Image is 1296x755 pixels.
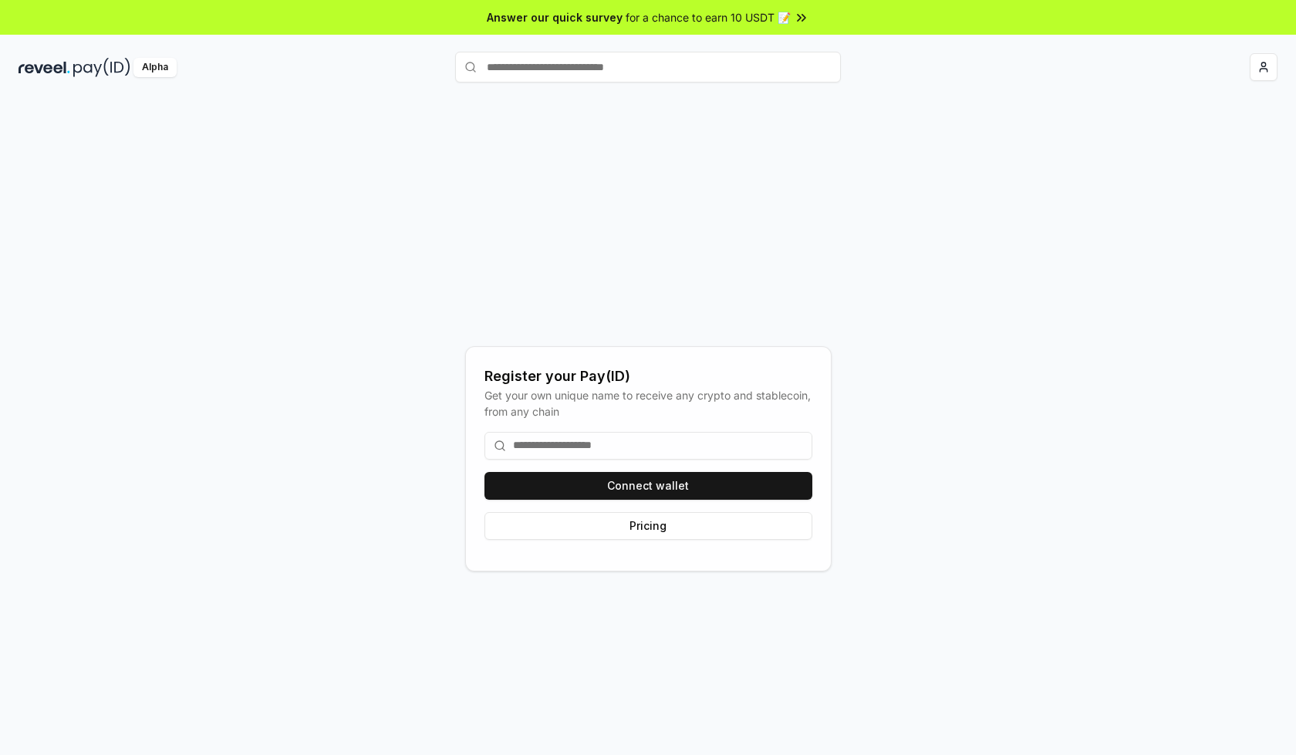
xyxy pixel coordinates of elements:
[73,58,130,77] img: pay_id
[484,512,812,540] button: Pricing
[484,387,812,420] div: Get your own unique name to receive any crypto and stablecoin, from any chain
[133,58,177,77] div: Alpha
[626,9,791,25] span: for a chance to earn 10 USDT 📝
[487,9,623,25] span: Answer our quick survey
[484,472,812,500] button: Connect wallet
[484,366,812,387] div: Register your Pay(ID)
[19,58,70,77] img: reveel_dark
